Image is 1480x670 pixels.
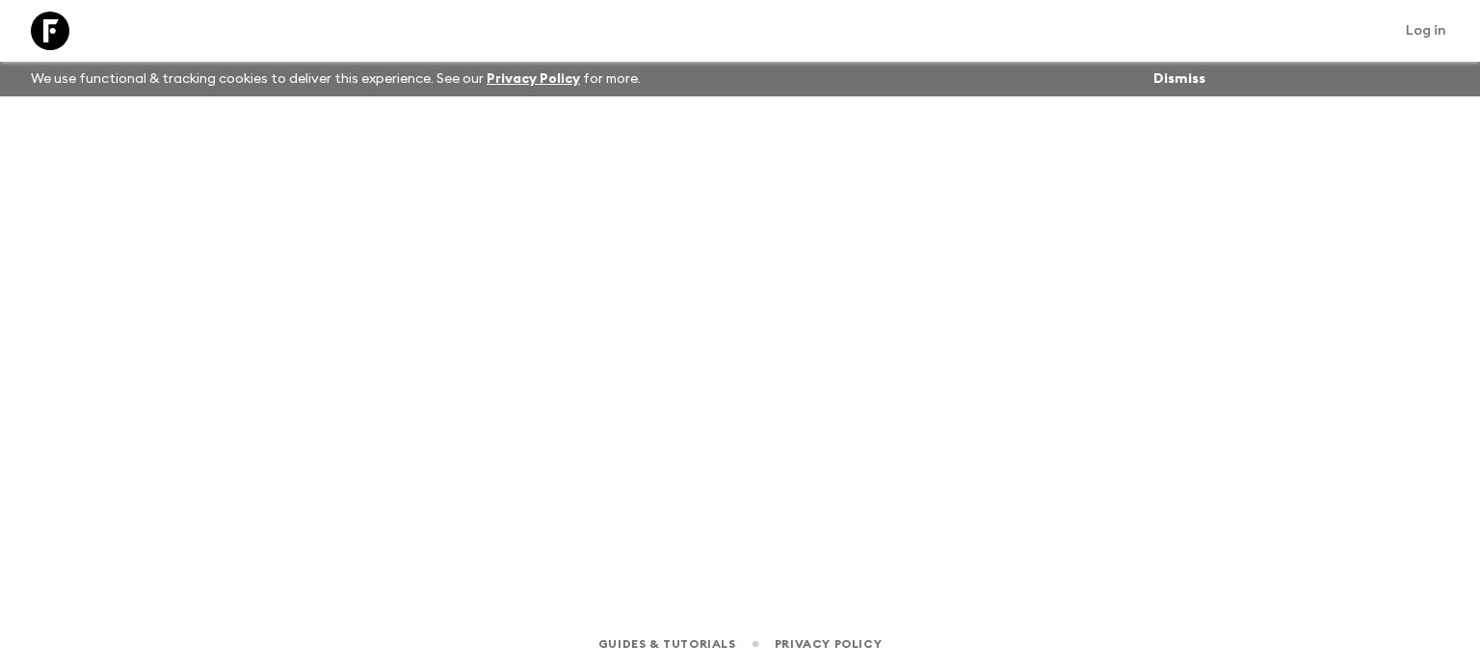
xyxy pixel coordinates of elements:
[598,633,736,655] a: Guides & Tutorials
[775,633,882,655] a: Privacy Policy
[1395,17,1457,44] a: Log in
[23,62,648,96] p: We use functional & tracking cookies to deliver this experience. See our for more.
[1149,66,1210,93] button: Dismiss
[487,72,580,86] a: Privacy Policy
